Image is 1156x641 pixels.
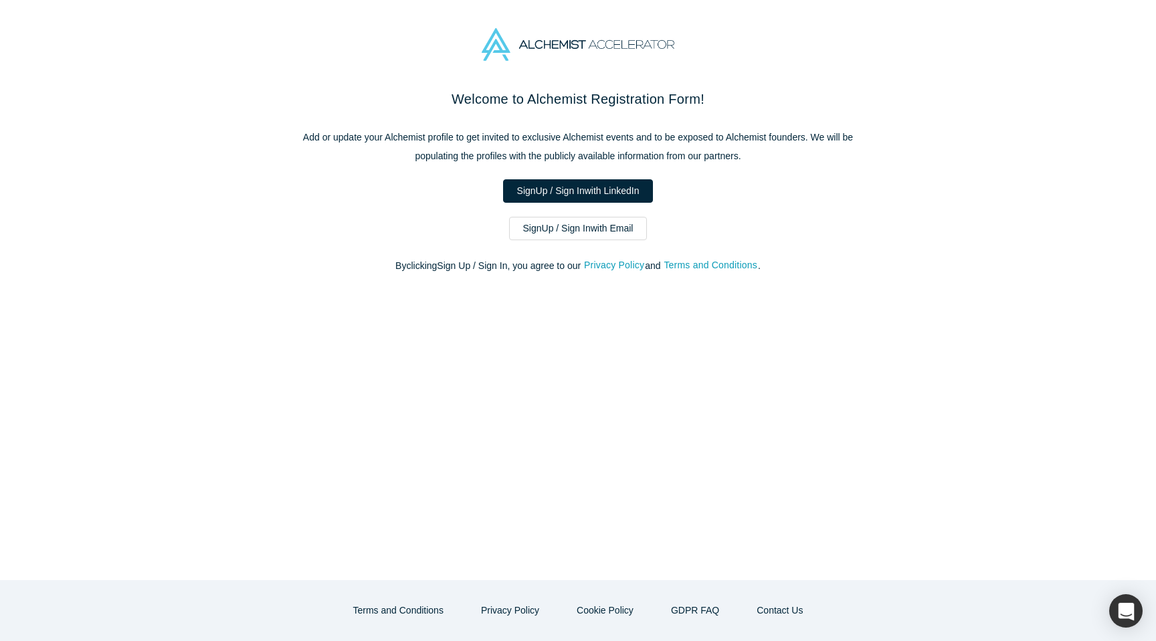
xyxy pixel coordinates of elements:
p: Add or update your Alchemist profile to get invited to exclusive Alchemist events and to be expos... [297,128,859,165]
button: Privacy Policy [467,599,553,622]
h2: Welcome to Alchemist Registration Form! [297,89,859,109]
button: Cookie Policy [563,599,648,622]
button: Terms and Conditions [339,599,458,622]
p: By clicking Sign Up / Sign In , you agree to our and . [297,259,859,273]
a: GDPR FAQ [657,599,733,622]
img: Alchemist Accelerator Logo [482,28,674,61]
a: SignUp / Sign Inwith Email [509,217,648,240]
button: Contact Us [743,599,817,622]
a: SignUp / Sign Inwith LinkedIn [503,179,654,203]
button: Terms and Conditions [663,258,758,273]
button: Privacy Policy [583,258,645,273]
